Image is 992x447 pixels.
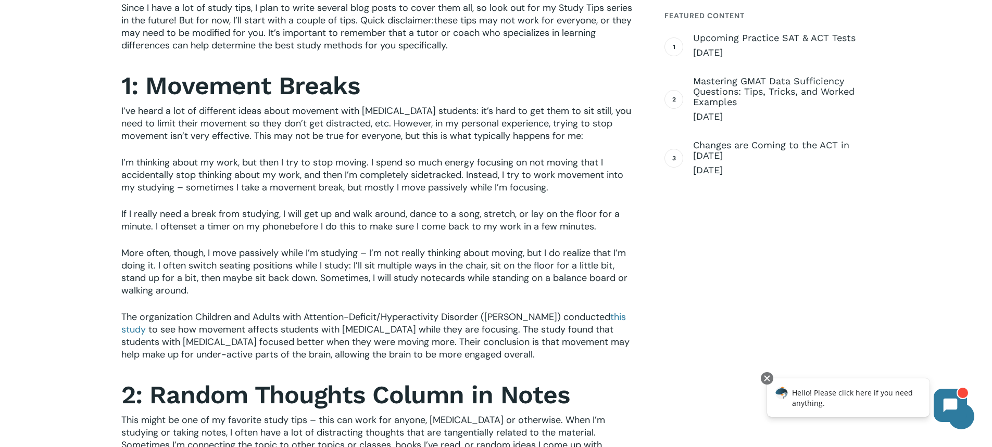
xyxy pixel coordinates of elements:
[693,164,871,176] span: [DATE]
[693,46,871,59] span: [DATE]
[121,208,620,233] span: If I really need a break from studying, I will get up and walk around, dance to a song, stretch, ...
[121,156,623,194] span: I’m thinking about my work, but then I try to stop moving. I spend so much energy focusing on not...
[121,311,626,336] a: this study
[693,140,871,176] a: Changes are Coming to the ACT in [DATE] [DATE]
[121,71,360,100] strong: 1: Movement Breaks
[693,140,871,161] span: Changes are Coming to the ACT in [DATE]
[693,33,871,59] a: Upcoming Practice SAT & ACT Tests [DATE]
[121,105,631,142] span: I’ve heard a lot of different ideas about movement with [MEDICAL_DATA] students: it’s hard to get...
[693,76,871,123] a: Mastering GMAT Data Sufficiency Questions: Tips, Tricks, and Worked Examples [DATE]
[290,220,596,233] span: before I do this to make sure I come back to my work in a few minutes.
[693,110,871,123] span: [DATE]
[664,6,871,25] h4: Featured Content
[121,247,627,297] span: More often, though, I move passively while I’m studying – I’m not really thinking about moving, b...
[121,14,632,52] span: these tips may not work for everyone, or they may need to be modified for you. It’s important to ...
[121,323,630,361] span: to see how movement affects students with [MEDICAL_DATA] while they are focusing. The study found...
[121,380,570,410] strong: 2: Random Thoughts Column in Notes
[693,76,871,107] span: Mastering GMAT Data Sufficiency Questions: Tips, Tricks, and Worked Examples
[121,2,632,27] span: Since I have a lot of study tips, I plan to write several blog posts to cover them all, so look o...
[183,220,290,233] span: set a timer on my phone
[756,370,977,432] iframe: Chatbot
[121,311,626,336] span: The organization Children and Adults with Attention-Deficit/Hyperactivity Disorder ([PERSON_NAME]...
[693,33,871,43] span: Upcoming Practice SAT & ACT Tests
